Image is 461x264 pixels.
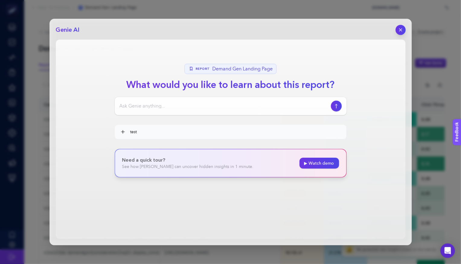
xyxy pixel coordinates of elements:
[212,65,273,72] span: Demand Gen Landing Page
[120,102,328,110] input: Ask Genie anything...
[122,156,254,164] p: Need a quick tour?
[299,158,339,169] a: ▶ Watch demo
[4,2,23,7] span: Feedback
[440,243,455,258] div: Open Intercom Messenger
[115,125,347,139] button: +test
[130,129,341,135] span: test
[122,164,254,170] p: See how [PERSON_NAME] can uncover hidden insights in 1 minute.
[122,78,340,92] h1: What would you like to learn about this report?
[56,26,80,34] h2: Genie AI
[196,67,210,71] span: Report
[121,128,126,136] span: +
